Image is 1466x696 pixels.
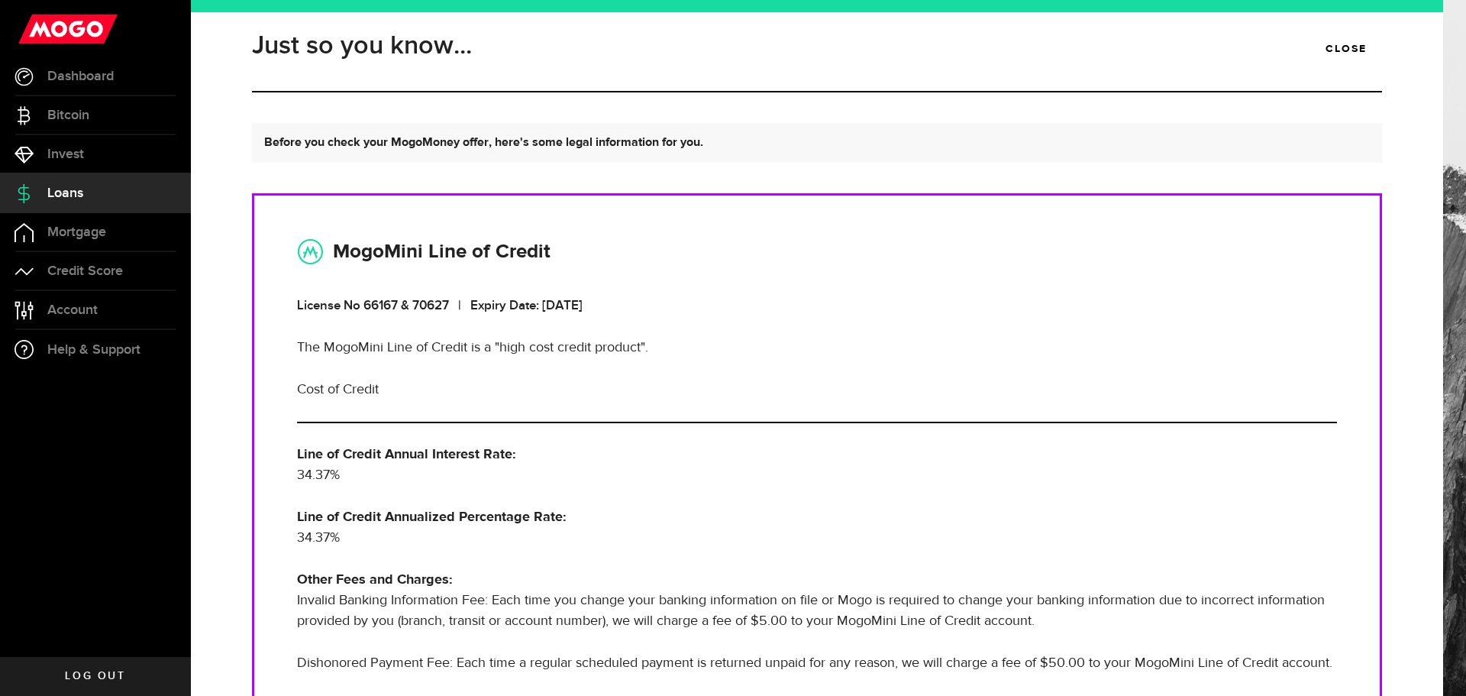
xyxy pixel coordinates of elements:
h2: Just so you know... [252,30,472,62]
span: Loans [47,186,83,200]
span: Dashboard [47,70,114,83]
span: Help & Support [47,343,140,357]
span: Account [47,303,98,317]
h3: MogoMini Line of Credit [333,240,551,264]
span: Bitcoin [47,108,89,122]
span: Log out [65,671,125,681]
div: Before you check your MogoMoney offer, here's some legal information for you. [252,123,1382,163]
b: License No 66167 & 70627 | Expiry Date: [DATE] [297,298,583,313]
strong: Other Fees and Charges: [297,573,453,587]
strong: Line of Credit Annual Interest Rate: [297,448,516,461]
span: Mortgage [47,225,106,239]
strong: Line of Credit Annualized Percentage Rate: [297,510,567,524]
span: Credit Score [47,264,123,278]
div: The MogoMini Line of Credit is a "high cost credit product". Cost of Credit [297,296,1337,400]
span: Invest [47,147,84,161]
